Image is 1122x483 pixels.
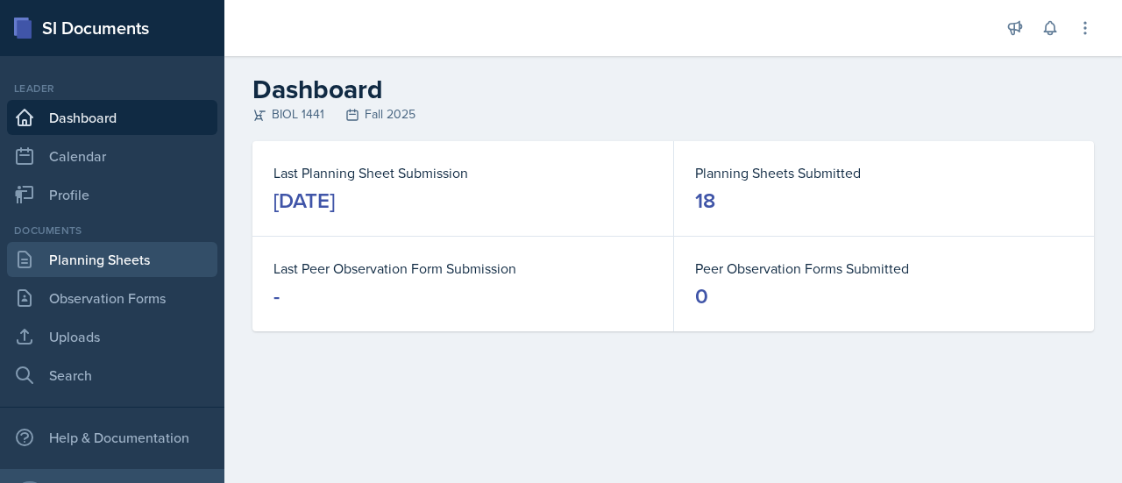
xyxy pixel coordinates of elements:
[273,258,652,279] dt: Last Peer Observation Form Submission
[7,223,217,238] div: Documents
[7,358,217,393] a: Search
[252,105,1094,124] div: BIOL 1441 Fall 2025
[7,242,217,277] a: Planning Sheets
[695,162,1073,183] dt: Planning Sheets Submitted
[695,282,708,310] div: 0
[7,281,217,316] a: Observation Forms
[273,282,280,310] div: -
[695,258,1073,279] dt: Peer Observation Forms Submitted
[7,100,217,135] a: Dashboard
[7,177,217,212] a: Profile
[273,187,335,215] div: [DATE]
[252,74,1094,105] h2: Dashboard
[695,187,715,215] div: 18
[273,162,652,183] dt: Last Planning Sheet Submission
[7,139,217,174] a: Calendar
[7,81,217,96] div: Leader
[7,420,217,455] div: Help & Documentation
[7,319,217,354] a: Uploads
